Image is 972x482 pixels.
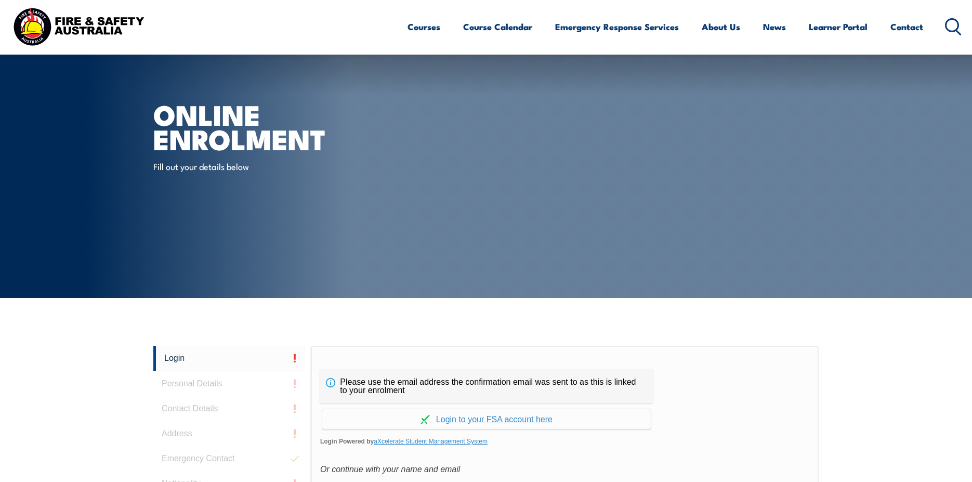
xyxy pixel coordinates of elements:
a: News [763,13,786,41]
h1: Online Enrolment [153,102,410,150]
a: Courses [408,13,440,41]
div: Or continue with your name and email [320,462,809,477]
a: Learner Portal [809,13,868,41]
a: About Us [702,13,740,41]
p: Fill out your details below [153,160,343,172]
a: aXcelerate Student Management System [374,438,488,445]
span: Login Powered by [320,434,809,449]
a: Contact [890,13,923,41]
div: Please use the email address the confirmation email was sent to as this is linked to your enrolment [320,370,653,403]
a: Login [153,346,305,371]
a: Emergency Response Services [555,13,679,41]
a: Course Calendar [463,13,532,41]
img: Log in withaxcelerate [421,415,430,424]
